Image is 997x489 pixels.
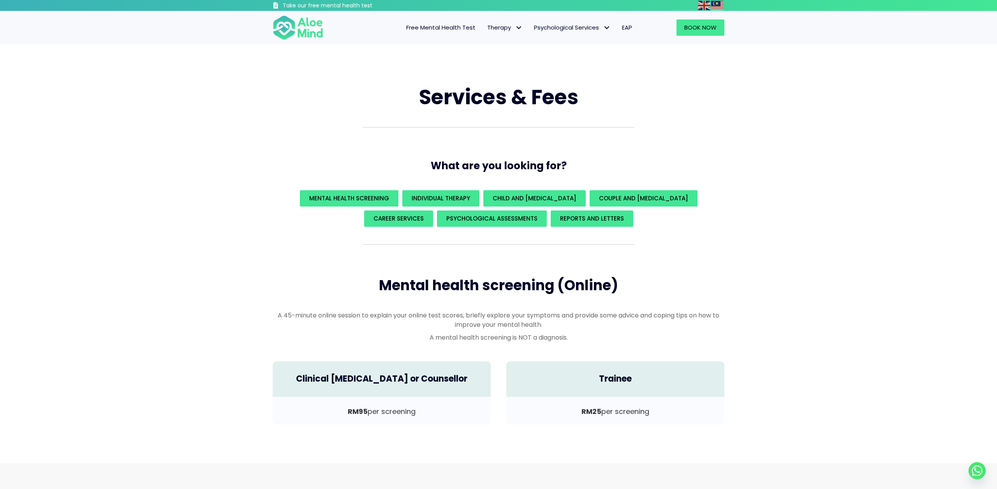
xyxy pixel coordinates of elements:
[280,407,483,417] p: per screening
[400,19,481,36] a: Free Mental Health Test
[446,214,537,223] span: Psychological assessments
[300,190,398,207] a: Mental Health Screening
[711,1,724,10] a: Malay
[534,23,610,32] span: Psychological Services
[273,15,323,40] img: Aloe mind Logo
[684,23,717,32] span: Book Now
[373,214,424,223] span: Career Services
[419,83,578,111] span: Services & Fees
[698,1,711,10] a: English
[406,23,476,32] span: Free Mental Health Test
[333,19,638,36] nav: Menu
[698,1,710,10] img: en
[364,210,433,227] a: Career Services
[551,210,633,227] a: REPORTS AND LETTERS
[711,1,724,10] img: ms
[514,373,717,385] h4: Trainee
[581,407,601,416] b: RM25
[493,194,576,202] span: Child and [MEDICAL_DATA]
[622,23,632,32] span: EAP
[379,275,618,295] span: Mental health screening (Online)
[599,194,688,202] span: Couple and [MEDICAL_DATA]
[481,19,528,36] a: TherapyTherapy: submenu
[412,194,470,202] span: Individual Therapy
[283,2,414,10] h3: Take our free mental health test
[273,311,724,329] p: A 45-minute online session to explain your online test scores, briefly explore your symptoms and ...
[309,194,389,202] span: Mental Health Screening
[348,407,368,416] b: RM95
[616,19,638,36] a: EAP
[487,23,522,32] span: Therapy
[676,19,724,36] a: Book Now
[280,373,483,385] h4: Clinical [MEDICAL_DATA] or Counsellor
[273,188,724,229] div: What are you looking for?
[601,22,612,33] span: Psychological Services: submenu
[514,407,717,417] p: per screening
[402,190,479,207] a: Individual Therapy
[483,190,586,207] a: Child and [MEDICAL_DATA]
[513,22,524,33] span: Therapy: submenu
[590,190,698,207] a: Couple and [MEDICAL_DATA]
[437,210,547,227] a: Psychological assessments
[431,159,567,173] span: What are you looking for?
[273,2,414,11] a: Take our free mental health test
[273,333,724,342] p: A mental health screening is NOT a diagnosis.
[969,462,986,479] a: Whatsapp
[560,214,624,223] span: REPORTS AND LETTERS
[528,19,616,36] a: Psychological ServicesPsychological Services: submenu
